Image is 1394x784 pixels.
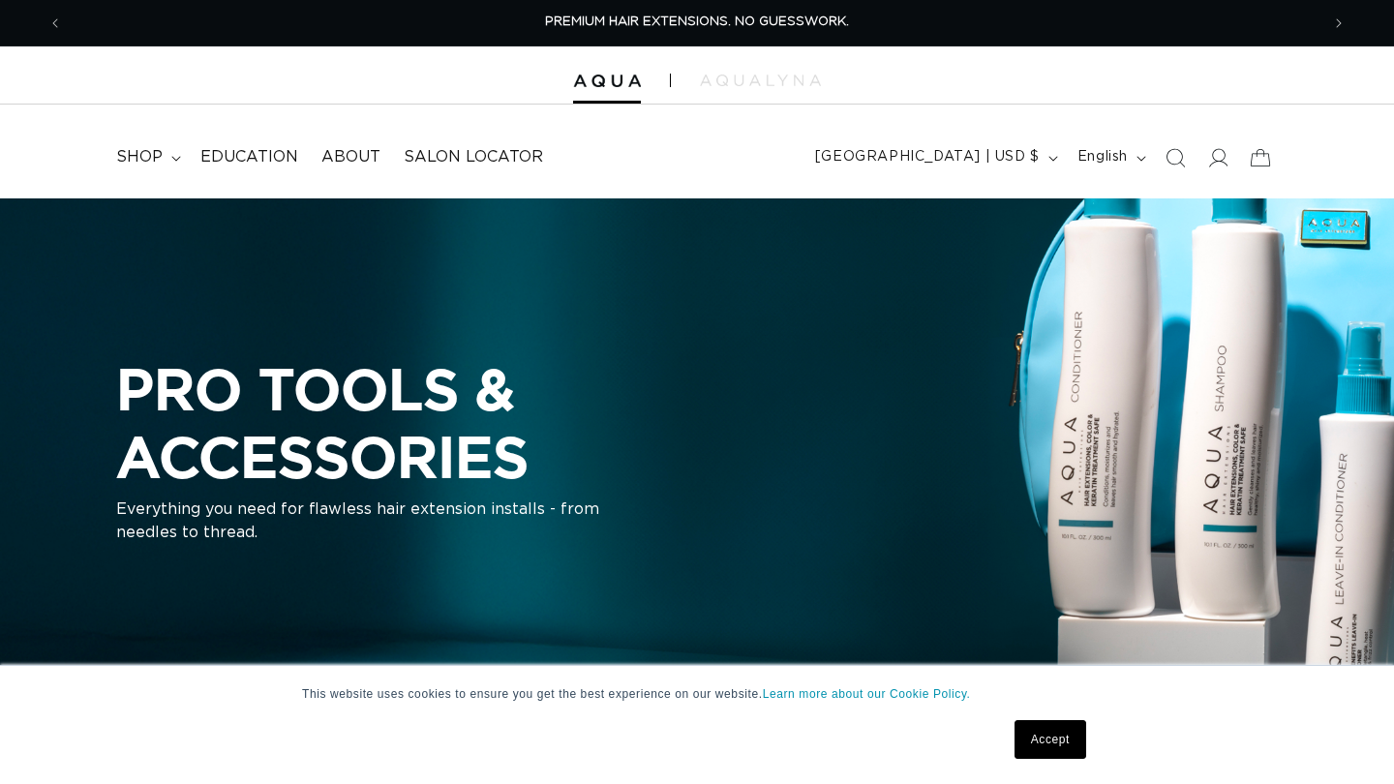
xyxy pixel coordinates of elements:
[310,136,392,179] a: About
[200,147,298,167] span: Education
[545,15,849,28] span: PREMIUM HAIR EXTENSIONS. NO GUESSWORK.
[763,687,971,701] a: Learn more about our Cookie Policy.
[700,75,821,86] img: aqualyna.com
[392,136,555,179] a: Salon Locator
[1077,147,1128,167] span: English
[815,147,1040,167] span: [GEOGRAPHIC_DATA] | USD $
[1015,720,1086,759] a: Accept
[1154,136,1197,179] summary: Search
[1066,139,1154,176] button: English
[116,355,852,490] h2: PRO TOOLS & ACCESSORIES
[189,136,310,179] a: Education
[34,5,76,42] button: Previous announcement
[116,147,163,167] span: shop
[302,685,1092,703] p: This website uses cookies to ensure you get the best experience on our website.
[803,139,1066,176] button: [GEOGRAPHIC_DATA] | USD $
[404,147,543,167] span: Salon Locator
[105,136,189,179] summary: shop
[573,75,641,88] img: Aqua Hair Extensions
[1318,5,1360,42] button: Next announcement
[321,147,380,167] span: About
[116,498,600,545] p: Everything you need for flawless hair extension installs - from needles to thread.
